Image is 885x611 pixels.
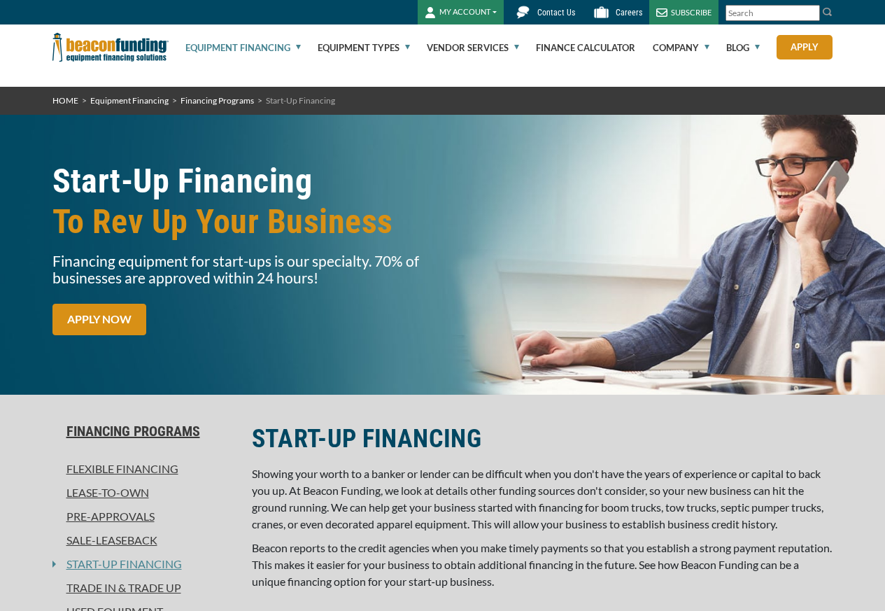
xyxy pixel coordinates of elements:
[52,253,434,286] p: Financing equipment for start-ups is our specialty. 70% of businesses are approved within 24 hours!
[427,25,519,70] a: Vendor Services
[52,532,235,549] a: Sale-Leaseback
[726,25,760,70] a: Blog
[52,461,235,477] a: Flexible Financing
[52,423,235,440] a: Financing Programs
[52,95,78,106] a: HOME
[318,25,410,70] a: Equipment Types
[56,556,182,573] a: Start-Up Financing
[180,95,254,106] a: Financing Programs
[653,25,709,70] a: Company
[252,423,833,455] h2: START-UP FINANCING
[805,8,816,19] a: Clear search text
[536,25,635,70] a: Finance Calculator
[52,24,169,70] img: Beacon Funding Corporation logo
[52,580,235,596] a: Trade In & Trade Up
[616,8,642,17] span: Careers
[537,8,575,17] span: Contact Us
[725,5,820,21] input: Search
[90,95,169,106] a: Equipment Financing
[52,202,434,242] span: To Rev Up Your Business
[52,161,434,242] h1: Start-Up Financing
[52,304,146,335] a: APPLY NOW
[52,508,235,525] a: Pre-approvals
[185,25,301,70] a: Equipment Financing
[777,35,833,59] a: Apply
[252,541,832,588] span: Beacon reports to the credit agencies when you make timely payments so that you establish a stron...
[266,95,335,106] span: Start-Up Financing
[52,484,235,501] a: Lease-To-Own
[252,467,823,531] span: Showing your worth to a banker or lender can be difficult when you don't have the years of experi...
[822,6,833,17] img: Search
